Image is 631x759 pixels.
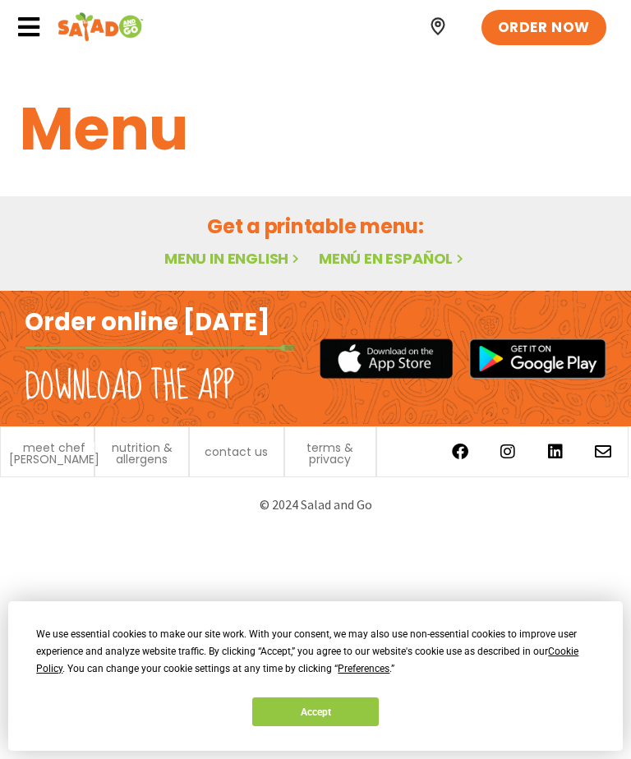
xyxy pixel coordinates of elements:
div: We use essential cookies to make our site work. With your consent, we may also use non-essential ... [36,626,594,678]
h2: Get a printable menu: [20,212,611,241]
img: Header logo [58,11,144,44]
p: © 2024 Salad and Go [16,494,615,516]
button: Accept [252,697,379,726]
span: Preferences [338,663,389,674]
span: ORDER NOW [498,18,590,38]
img: fork [25,344,295,352]
div: Cookie Consent Prompt [8,601,623,751]
img: google_play [469,338,606,379]
a: nutrition & allergens [104,442,180,465]
a: terms & privacy [293,442,368,465]
img: appstore [320,337,453,380]
h2: Download the app [25,364,234,410]
h1: Menu [20,85,611,173]
a: ORDER NOW [481,10,606,46]
h2: Order online [DATE] [25,307,270,338]
a: meet chef [PERSON_NAME] [9,442,99,465]
a: contact us [205,446,268,458]
a: Menu in English [164,248,302,269]
a: Menú en español [319,248,467,269]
